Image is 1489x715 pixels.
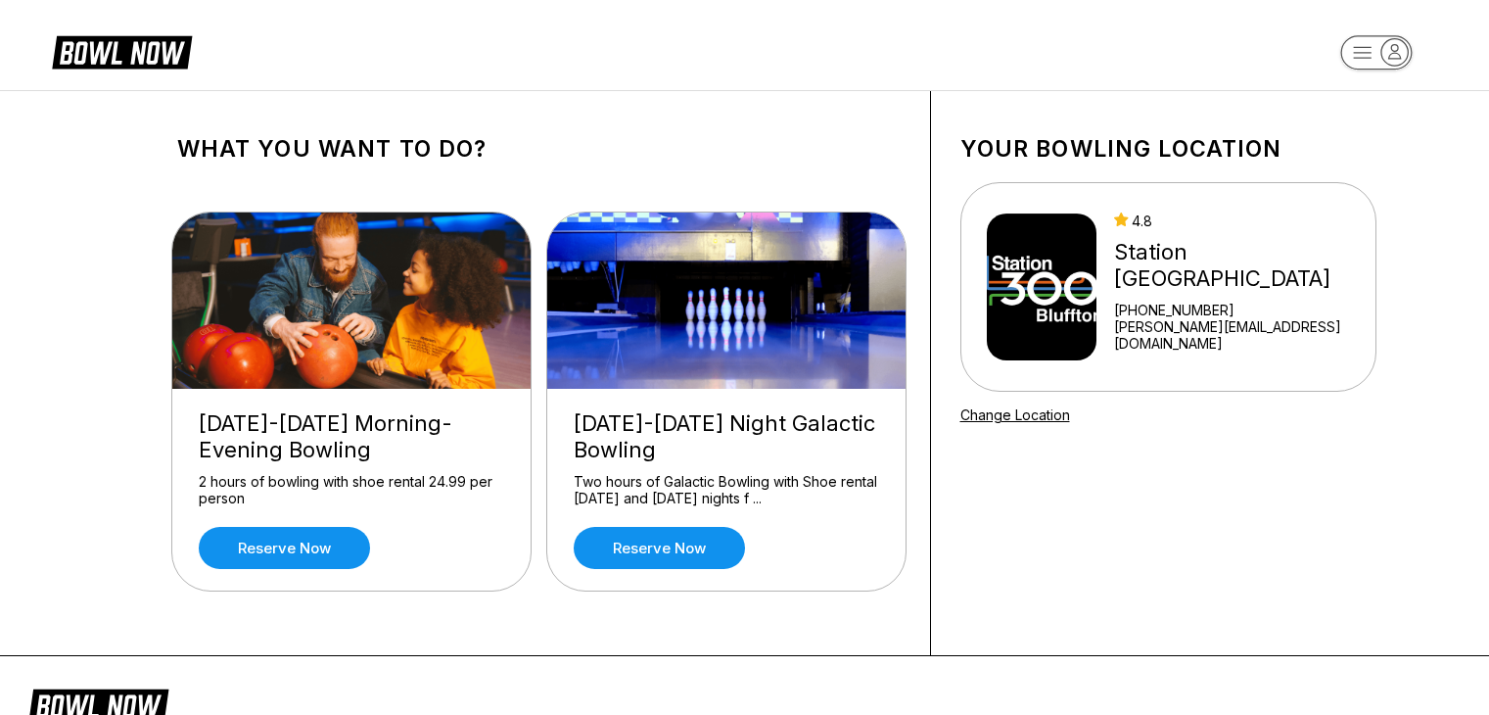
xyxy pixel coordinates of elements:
[574,473,879,507] div: Two hours of Galactic Bowling with Shoe rental [DATE] and [DATE] nights f ...
[1114,239,1367,292] div: Station [GEOGRAPHIC_DATA]
[177,135,901,163] h1: What you want to do?
[547,213,907,389] img: Friday-Saturday Night Galactic Bowling
[960,406,1070,423] a: Change Location
[574,410,879,463] div: [DATE]-[DATE] Night Galactic Bowling
[199,473,504,507] div: 2 hours of bowling with shoe rental 24.99 per person
[1114,302,1367,318] div: [PHONE_NUMBER]
[199,410,504,463] div: [DATE]-[DATE] Morning-Evening Bowling
[199,527,370,569] a: Reserve now
[987,214,1097,360] img: Station 300 Bluffton
[1114,213,1367,229] div: 4.8
[1114,318,1367,352] a: [PERSON_NAME][EMAIL_ADDRESS][DOMAIN_NAME]
[960,135,1376,163] h1: Your bowling location
[172,213,533,389] img: Friday-Sunday Morning-Evening Bowling
[574,527,745,569] a: Reserve now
